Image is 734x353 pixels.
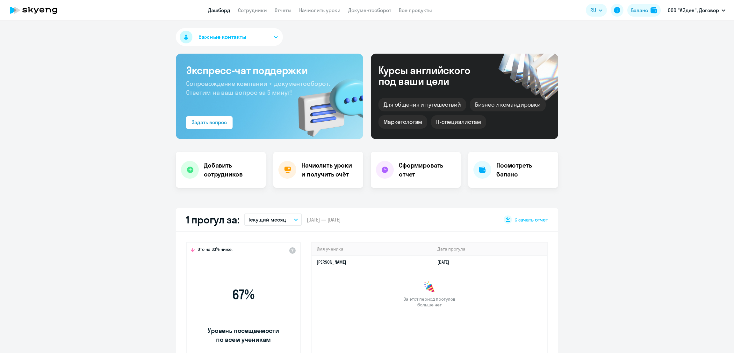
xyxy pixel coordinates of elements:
[317,259,346,265] a: [PERSON_NAME]
[470,98,546,111] div: Бизнес и командировки
[399,7,432,13] a: Все продукты
[204,161,261,179] h4: Добавить сотрудников
[627,4,661,17] button: Балансbalance
[275,7,291,13] a: Отчеты
[586,4,607,17] button: RU
[307,216,341,223] span: [DATE] — [DATE]
[176,28,283,46] button: Важные контакты
[651,7,657,13] img: balance
[423,281,436,294] img: congrats
[399,161,456,179] h4: Сформировать отчет
[431,115,486,129] div: IT-специалистам
[186,64,353,77] h3: Экспресс-чат поддержки
[299,7,341,13] a: Начислить уроки
[378,115,427,129] div: Маркетологам
[378,98,466,111] div: Для общения и путешествий
[378,65,487,86] div: Курсы английского под ваши цели
[515,216,548,223] span: Скачать отчет
[668,6,719,14] p: ООО "Айдев", Договор
[198,33,246,41] span: Важные контакты
[207,326,280,344] span: Уровень посещаемости по всем ученикам
[208,7,230,13] a: Дашборд
[312,243,432,256] th: Имя ученика
[437,259,454,265] a: [DATE]
[198,246,233,254] span: Это на 33% ниже,
[248,216,286,223] p: Текущий месяц
[496,161,553,179] h4: Посмотреть баланс
[192,118,227,126] div: Задать вопрос
[186,213,239,226] h2: 1 прогул за:
[186,116,233,129] button: Задать вопрос
[238,7,267,13] a: Сотрудники
[186,79,330,96] span: Сопровождение компании + документооборот. Ответим на ваш вопрос за 5 минут!
[289,67,363,139] img: bg-img
[244,214,302,226] button: Текущий месяц
[403,296,456,308] span: За этот период прогулов больше нет
[348,7,391,13] a: Документооборот
[665,3,729,18] button: ООО "Айдев", Договор
[432,243,547,256] th: Дата прогула
[301,161,357,179] h4: Начислить уроки и получить счёт
[590,6,596,14] span: RU
[207,287,280,302] span: 67 %
[631,6,648,14] div: Баланс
